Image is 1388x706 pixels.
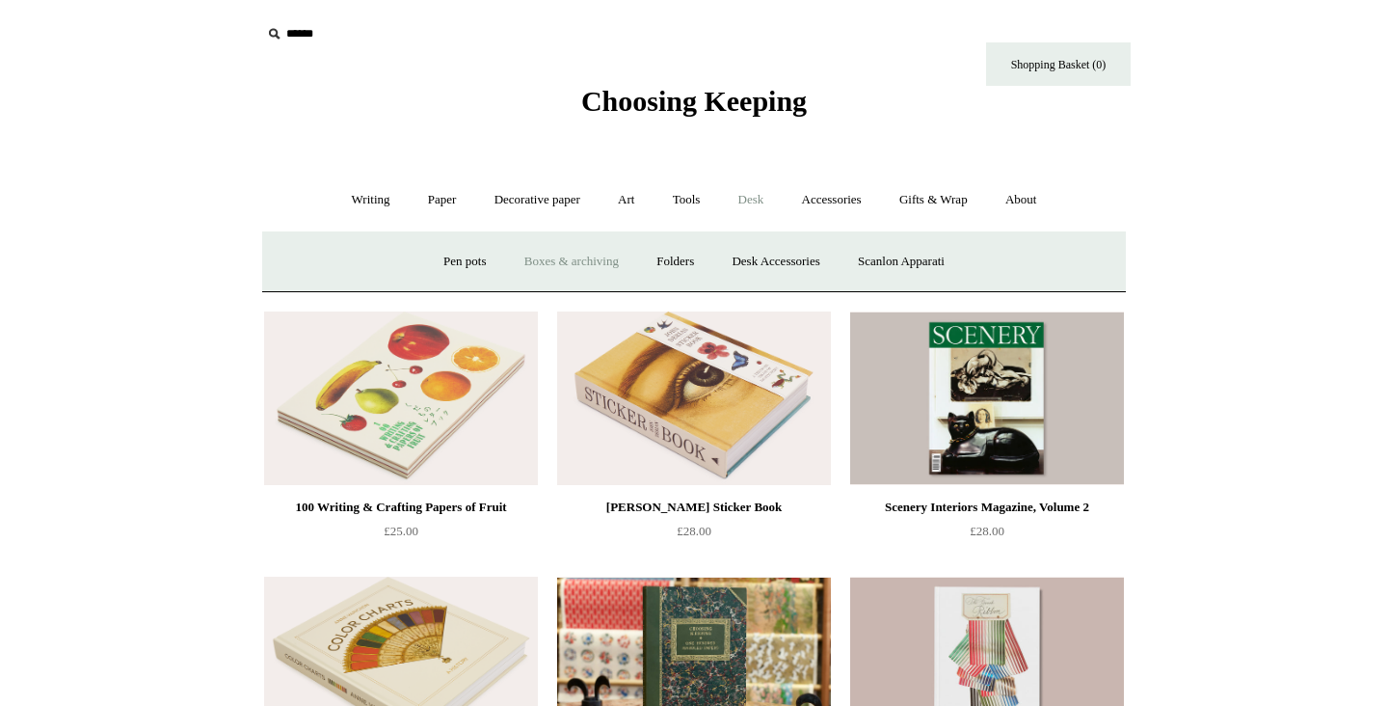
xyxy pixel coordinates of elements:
div: [PERSON_NAME] Sticker Book [562,496,826,519]
a: Boxes & archiving [507,236,636,287]
a: Art [601,175,652,226]
img: John Derian Sticker Book [557,312,831,485]
a: Choosing Keeping [581,100,807,114]
a: Desk [721,175,782,226]
a: John Derian Sticker Book John Derian Sticker Book [557,312,831,485]
a: Scanlon Apparati [841,236,962,287]
a: Desk Accessories [714,236,837,287]
a: About [988,175,1054,226]
a: [PERSON_NAME] Sticker Book £28.00 [557,496,831,575]
a: Decorative paper [477,175,598,226]
a: Scenery Interiors Magazine, Volume 2 £28.00 [850,496,1124,575]
a: 100 Writing & Crafting Papers of Fruit £25.00 [264,496,538,575]
a: 100 Writing & Crafting Papers of Fruit 100 Writing & Crafting Papers of Fruit [264,312,538,485]
a: Accessories [785,175,879,226]
span: Choosing Keeping [581,85,807,117]
span: £28.00 [970,524,1004,538]
img: 100 Writing & Crafting Papers of Fruit [264,312,538,485]
a: Writing [334,175,408,226]
span: £25.00 [384,524,418,538]
a: Pen pots [426,236,503,287]
a: Folders [639,236,711,287]
span: £28.00 [677,524,711,538]
img: Scenery Interiors Magazine, Volume 2 [850,312,1124,485]
div: 100 Writing & Crafting Papers of Fruit [269,496,533,519]
a: Gifts & Wrap [882,175,985,226]
a: Shopping Basket (0) [986,42,1131,86]
div: Scenery Interiors Magazine, Volume 2 [855,496,1119,519]
a: Tools [655,175,718,226]
a: Scenery Interiors Magazine, Volume 2 Scenery Interiors Magazine, Volume 2 [850,312,1124,485]
a: Paper [411,175,474,226]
